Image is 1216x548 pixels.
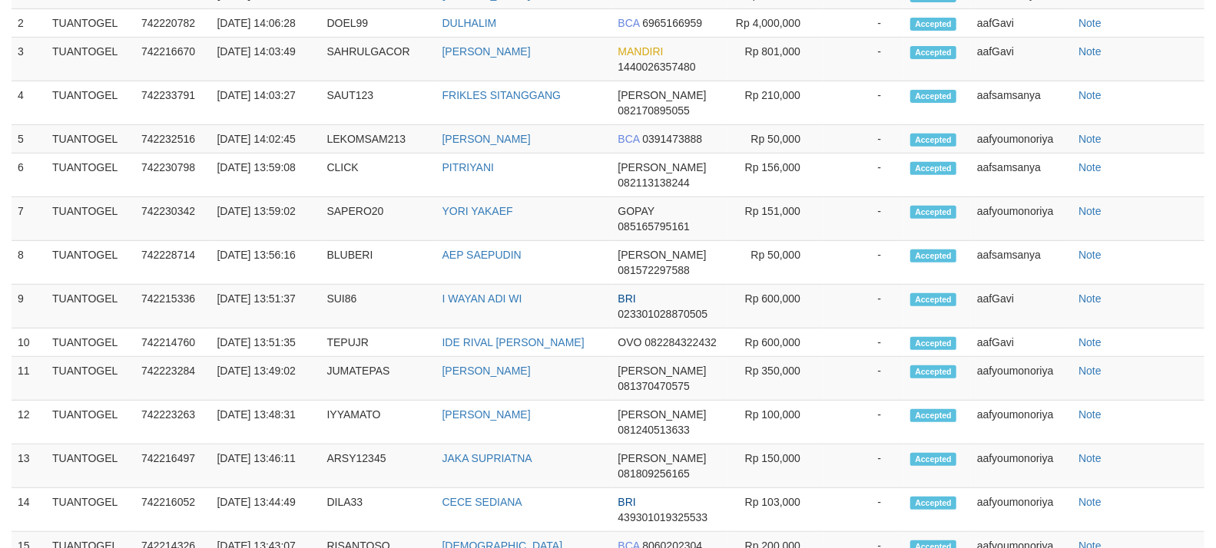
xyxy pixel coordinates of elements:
td: [DATE] 14:03:27 [210,81,320,125]
td: 5 [12,125,46,154]
td: 8 [12,241,46,285]
td: aafGavi [971,9,1072,38]
td: [DATE] 13:56:16 [210,241,320,285]
td: TUANTOGEL [46,444,135,488]
td: [DATE] 13:59:08 [210,154,320,197]
td: SAHRULGACOR [321,38,436,81]
a: Note [1078,89,1102,101]
a: DULHALIM [442,17,497,29]
span: 081370470575 [618,380,689,392]
span: BRI [618,292,635,305]
td: Rp 210,000 [728,81,823,125]
span: BCA [618,17,639,29]
td: TUANTOGEL [46,81,135,125]
a: [PERSON_NAME] [442,133,531,145]
td: 742216670 [135,38,211,81]
a: Note [1078,45,1102,58]
td: Rp 156,000 [728,154,823,197]
a: YORI YAKAEF [442,205,513,217]
td: aafsamsanya [971,154,1072,197]
td: TUANTOGEL [46,9,135,38]
span: Accepted [910,337,956,350]
td: - [823,401,904,444]
td: TUANTOGEL [46,154,135,197]
span: Accepted [910,18,956,31]
td: [DATE] 14:02:45 [210,125,320,154]
td: TUANTOGEL [46,241,135,285]
span: OVO [618,336,641,348]
td: [DATE] 14:03:49 [210,38,320,81]
td: TUANTOGEL [46,285,135,328]
td: 742220782 [135,9,211,38]
td: CLICK [321,154,436,197]
td: 13 [12,444,46,488]
td: DILA33 [321,488,436,532]
span: Accepted [910,206,956,219]
td: aafyoumonoriya [971,197,1072,241]
td: [DATE] 13:49:02 [210,357,320,401]
a: Note [1078,365,1102,377]
td: aafyoumonoriya [971,357,1072,401]
td: TUANTOGEL [46,125,135,154]
td: aafyoumonoriya [971,401,1072,444]
a: Note [1078,496,1102,508]
span: 023301028870505 [618,308,707,320]
td: SAUT123 [321,81,436,125]
span: [PERSON_NAME] [618,452,706,464]
td: TUANTOGEL [46,357,135,401]
td: SAPERO20 [321,197,436,241]
td: 742214760 [135,328,211,357]
td: TUANTOGEL [46,197,135,241]
td: aafsamsanya [971,81,1072,125]
span: 0391473888 [642,133,702,145]
td: aafyoumonoriya [971,444,1072,488]
td: [DATE] 13:51:35 [210,328,320,357]
td: 742230798 [135,154,211,197]
td: - [823,154,904,197]
td: 742223284 [135,357,211,401]
span: Accepted [910,497,956,510]
td: Rp 50,000 [728,241,823,285]
span: GOPAY [618,205,654,217]
span: Accepted [910,293,956,306]
td: 742216497 [135,444,211,488]
a: Note [1078,205,1102,217]
td: aafGavi [971,38,1072,81]
a: JAKA SUPRIATNA [442,452,532,464]
a: Note [1078,408,1102,421]
td: [DATE] 13:44:49 [210,488,320,532]
span: 1440026357480 [618,61,695,73]
td: 742223263 [135,401,211,444]
a: Note [1078,133,1102,145]
td: aafyoumonoriya [971,488,1072,532]
span: 082113138244 [618,177,689,189]
td: Rp 600,000 [728,328,823,357]
span: Accepted [910,409,956,422]
a: [PERSON_NAME] [442,408,531,421]
td: JUMATEPAS [321,357,436,401]
td: 742232516 [135,125,211,154]
td: IYYAMATO [321,401,436,444]
td: - [823,328,904,357]
td: [DATE] 13:46:11 [210,444,320,488]
td: 742228714 [135,241,211,285]
td: aafsamsanya [971,241,1072,285]
td: - [823,81,904,125]
td: Rp 150,000 [728,444,823,488]
td: - [823,125,904,154]
td: [DATE] 13:59:02 [210,197,320,241]
td: 7 [12,197,46,241]
td: - [823,488,904,532]
a: IDE RIVAL [PERSON_NAME] [442,336,585,348]
span: [PERSON_NAME] [618,365,706,377]
td: LEKOMSAM213 [321,125,436,154]
a: FRIKLES SITANGGANG [442,89,562,101]
span: 6965166959 [642,17,702,29]
span: BRI [618,496,635,508]
td: DOEL99 [321,9,436,38]
a: CECE SEDIANA [442,496,522,508]
td: Rp 350,000 [728,357,823,401]
td: TUANTOGEL [46,401,135,444]
td: Rp 103,000 [728,488,823,532]
td: 6 [12,154,46,197]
